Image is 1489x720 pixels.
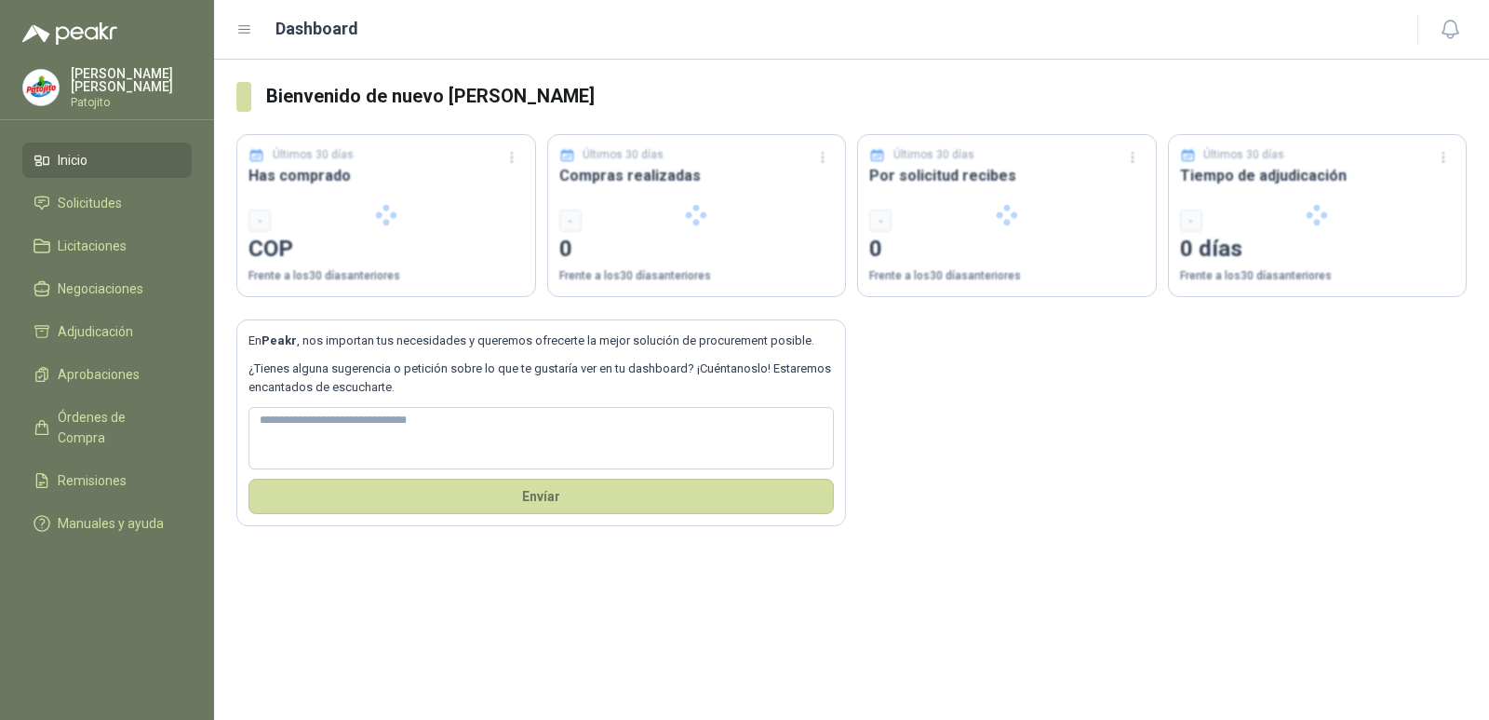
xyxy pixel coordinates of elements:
h1: Dashboard [275,16,358,42]
a: Adjudicación [22,314,192,349]
a: Solicitudes [22,185,192,221]
a: Aprobaciones [22,357,192,392]
p: Patojito [71,97,192,108]
span: Inicio [58,150,87,170]
a: Manuales y ayuda [22,506,192,541]
b: Peakr [262,333,297,347]
span: Adjudicación [58,321,133,342]
a: Negociaciones [22,271,192,306]
a: Licitaciones [22,228,192,264]
span: Negociaciones [58,278,143,299]
a: Remisiones [22,463,192,498]
button: Envíar [248,479,834,514]
img: Logo peakr [22,22,117,45]
span: Órdenes de Compra [58,407,174,448]
p: ¿Tienes alguna sugerencia o petición sobre lo que te gustaría ver en tu dashboard? ¡Cuéntanoslo! ... [248,360,834,398]
h3: Bienvenido de nuevo [PERSON_NAME] [266,82,1467,111]
a: Órdenes de Compra [22,400,192,455]
span: Licitaciones [58,236,127,256]
a: Inicio [22,143,192,178]
p: [PERSON_NAME] [PERSON_NAME] [71,67,192,93]
span: Manuales y ayuda [58,513,164,534]
span: Solicitudes [58,193,122,213]
p: En , nos importan tus necesidades y queremos ofrecerte la mejor solución de procurement posible. [248,332,834,350]
span: Aprobaciones [58,364,140,385]
span: Remisiones [58,470,127,491]
img: Company Logo [23,70,59,105]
